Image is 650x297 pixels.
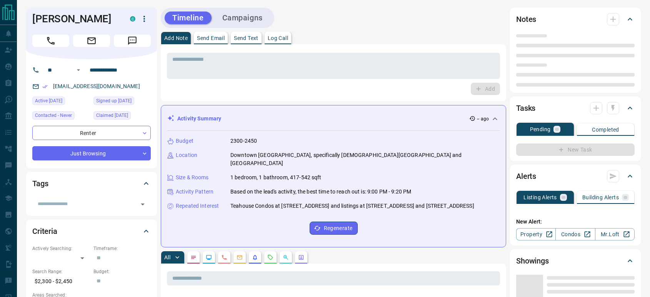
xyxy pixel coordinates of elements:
[582,195,619,200] p: Building Alerts
[93,245,151,252] p: Timeframe:
[164,255,170,260] p: All
[176,137,193,145] p: Budget
[32,177,48,190] h2: Tags
[516,170,536,182] h2: Alerts
[32,225,57,237] h2: Criteria
[234,35,258,41] p: Send Text
[283,254,289,260] svg: Opportunities
[176,188,213,196] p: Activity Pattern
[516,102,535,114] h2: Tasks
[310,222,358,235] button: Regenerate
[206,254,212,260] svg: Lead Browsing Activity
[555,228,595,240] a: Condos
[516,255,549,267] h2: Showings
[230,137,257,145] p: 2300-2450
[32,268,90,275] p: Search Range:
[230,202,474,210] p: Teahouse Condos at [STREET_ADDRESS] and listings at [STREET_ADDRESS] and [STREET_ADDRESS]
[477,115,489,122] p: -- ago
[32,35,69,47] span: Call
[197,35,225,41] p: Send Email
[267,254,273,260] svg: Requests
[137,199,148,210] button: Open
[165,12,212,24] button: Timeline
[252,254,258,260] svg: Listing Alerts
[592,127,619,132] p: Completed
[32,245,90,252] p: Actively Searching:
[221,254,227,260] svg: Calls
[176,202,219,210] p: Repeated Interest
[96,112,128,119] span: Claimed [DATE]
[230,174,322,182] p: 1 bedroom, 1 bathroom, 417-542 sqft
[32,222,151,240] div: Criteria
[167,112,500,126] div: Activity Summary-- ago
[516,13,536,25] h2: Notes
[268,35,288,41] p: Log Call
[516,99,635,117] div: Tasks
[93,97,151,107] div: Sun Aug 10 2025
[53,83,140,89] a: [EMAIL_ADDRESS][DOMAIN_NAME]
[32,97,90,107] div: Sun Aug 17 2025
[516,228,556,240] a: Property
[516,10,635,28] div: Notes
[237,254,243,260] svg: Emails
[516,218,635,226] p: New Alert:
[298,254,304,260] svg: Agent Actions
[32,174,151,193] div: Tags
[176,151,197,159] p: Location
[74,65,83,75] button: Open
[595,228,635,240] a: Mr.Loft
[93,111,151,122] div: Thu Aug 14 2025
[176,174,209,182] p: Size & Rooms
[32,146,151,160] div: Just Browsing
[32,13,118,25] h1: [PERSON_NAME]
[73,35,110,47] span: Email
[32,275,90,288] p: $2,300 - $2,450
[164,35,188,41] p: Add Note
[523,195,557,200] p: Listing Alerts
[42,84,48,89] svg: Email Verified
[32,126,151,140] div: Renter
[530,127,551,132] p: Pending
[130,16,135,22] div: condos.ca
[93,268,151,275] p: Budget:
[114,35,151,47] span: Message
[215,12,270,24] button: Campaigns
[190,254,197,260] svg: Notes
[35,112,72,119] span: Contacted - Never
[230,188,411,196] p: Based on the lead's activity, the best time to reach out is: 9:00 PM - 9:20 PM
[35,97,62,105] span: Active [DATE]
[96,97,132,105] span: Signed up [DATE]
[516,252,635,270] div: Showings
[516,167,635,185] div: Alerts
[230,151,500,167] p: Downtown [GEOGRAPHIC_DATA], specifically [DEMOGRAPHIC_DATA][GEOGRAPHIC_DATA] and [GEOGRAPHIC_DATA]
[177,115,221,123] p: Activity Summary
